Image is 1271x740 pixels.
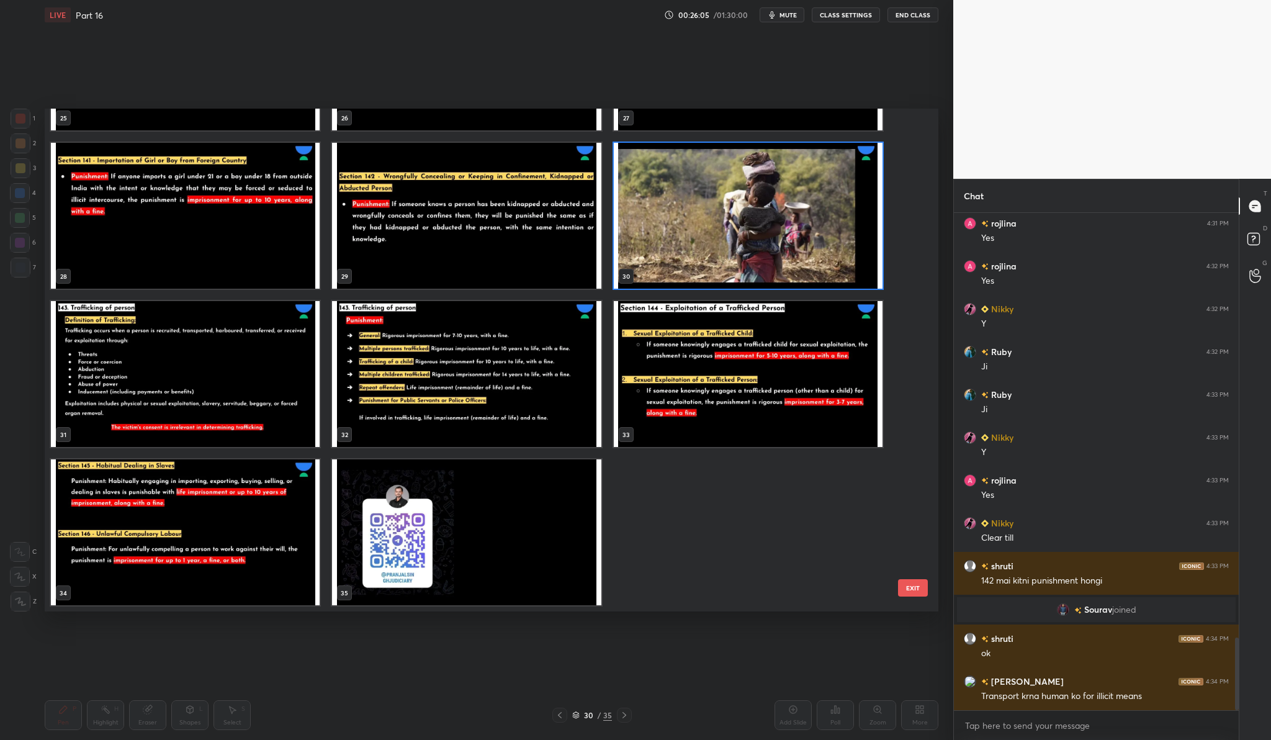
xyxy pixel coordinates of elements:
h4: Part 16 [76,9,103,21]
div: 4:33 PM [1206,520,1229,527]
p: G [1262,258,1267,268]
div: Z [11,592,37,611]
img: no-rating-badge.077c3623.svg [981,563,989,570]
img: iconic-dark.1390631f.png [1179,678,1203,685]
button: End Class [887,7,938,22]
h6: shruti [989,632,1013,645]
img: 1fc55487d6334604822c3fc1faca978b.jpg [964,346,976,358]
img: 3 [964,260,976,273]
img: 3 [964,474,976,487]
div: Transport krna human ko for illicit means [981,690,1229,703]
img: 1759487888FJOTR4.pdf [332,459,601,605]
img: 3 [964,675,976,688]
div: 4:34 PM [1206,635,1229,643]
button: CLASS SETTINGS [812,7,880,22]
img: 1759487888FJOTR4.pdf [51,143,320,289]
img: Learner_Badge_beginner_1_8b307cf2a0.svg [981,434,989,441]
img: no-rating-badge.077c3623.svg [981,679,989,685]
div: 4:33 PM [1206,477,1229,484]
div: 35 [603,710,612,721]
div: / [597,711,601,719]
h6: Ruby [989,345,1012,358]
div: 4:31 PM [1207,220,1229,227]
button: EXIT [898,579,928,597]
div: Yes [981,489,1229,502]
div: grid [954,213,1239,710]
img: 1fc55487d6334604822c3fc1faca978b.jpg [964,389,976,401]
img: default.png [964,633,976,645]
div: Yes [981,275,1229,287]
img: a33b4bbd84f94a8ca37501475465163b.jpg [964,303,976,315]
img: no-rating-badge.077c3623.svg [1074,607,1082,614]
button: mute [760,7,804,22]
div: grid [45,109,917,611]
h6: [PERSON_NAME] [989,675,1064,688]
div: 4:32 PM [1206,348,1229,356]
span: Sourav [1084,605,1112,615]
div: Y [981,446,1229,459]
div: X [10,567,37,587]
div: Ji [981,361,1229,373]
span: joined [1112,605,1136,615]
div: LIVE [45,7,71,22]
img: Learner_Badge_beginner_1_8b307cf2a0.svg [981,305,989,313]
img: iconic-dark.1390631f.png [1179,562,1204,570]
img: 1759487888FJOTR4.pdf [614,143,883,289]
img: 1759487888FJOTR4.pdf [51,459,320,605]
img: no-rating-badge.077c3623.svg [981,263,989,270]
img: a33b4bbd84f94a8ca37501475465163b.jpg [964,431,976,444]
img: iconic-dark.1390631f.png [1179,635,1203,643]
img: ab8050b41fe8442bb1f30a5454b4894c.jpg [1057,603,1069,616]
div: 4:32 PM [1206,263,1229,270]
div: 4:32 PM [1206,305,1229,313]
div: 2 [11,133,36,153]
img: 1759487888FJOTR4.pdf [332,301,601,447]
div: 4:34 PM [1206,678,1229,685]
div: 4:33 PM [1206,562,1229,570]
div: 4 [10,183,36,203]
span: mute [779,11,797,19]
img: Learner_Badge_beginner_1_8b307cf2a0.svg [981,520,989,527]
div: Y [981,318,1229,330]
img: no-rating-badge.077c3623.svg [981,636,989,643]
div: 6 [10,233,36,253]
div: Ji [981,404,1229,416]
img: a33b4bbd84f94a8ca37501475465163b.jpg [964,517,976,530]
div: 5 [10,208,36,228]
h6: Nikky [989,302,1013,315]
img: no-rating-badge.077c3623.svg [981,349,989,356]
div: 7 [11,258,36,277]
div: 30 [582,711,595,719]
h6: Nikky [989,517,1013,530]
h6: Nikky [989,431,1013,444]
h6: rojlina [989,259,1017,273]
div: Yes [981,232,1229,245]
p: T [1264,189,1267,198]
img: no-rating-badge.077c3623.svg [981,477,989,484]
img: 3 [964,217,976,230]
div: 1 [11,109,35,129]
div: 4:33 PM [1206,434,1229,441]
img: 1759487888FJOTR4.pdf [51,301,320,447]
div: ok [981,647,1229,660]
div: 3 [11,158,36,178]
div: 4:33 PM [1206,391,1229,399]
img: 1759487888FJOTR4.pdf [614,301,883,447]
div: Clear till [981,532,1229,544]
img: 1759487888FJOTR4.pdf [332,143,601,289]
div: C [10,542,37,562]
p: D [1263,223,1267,233]
img: default.png [964,560,976,572]
h6: rojlina [989,474,1017,487]
h6: shruti [989,559,1013,572]
p: Chat [954,179,994,212]
h6: Ruby [989,388,1012,401]
div: 142 mai kitni punishment hongi [981,575,1229,587]
img: no-rating-badge.077c3623.svg [981,220,989,227]
h6: rojlina [989,217,1017,230]
img: no-rating-badge.077c3623.svg [981,392,989,399]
